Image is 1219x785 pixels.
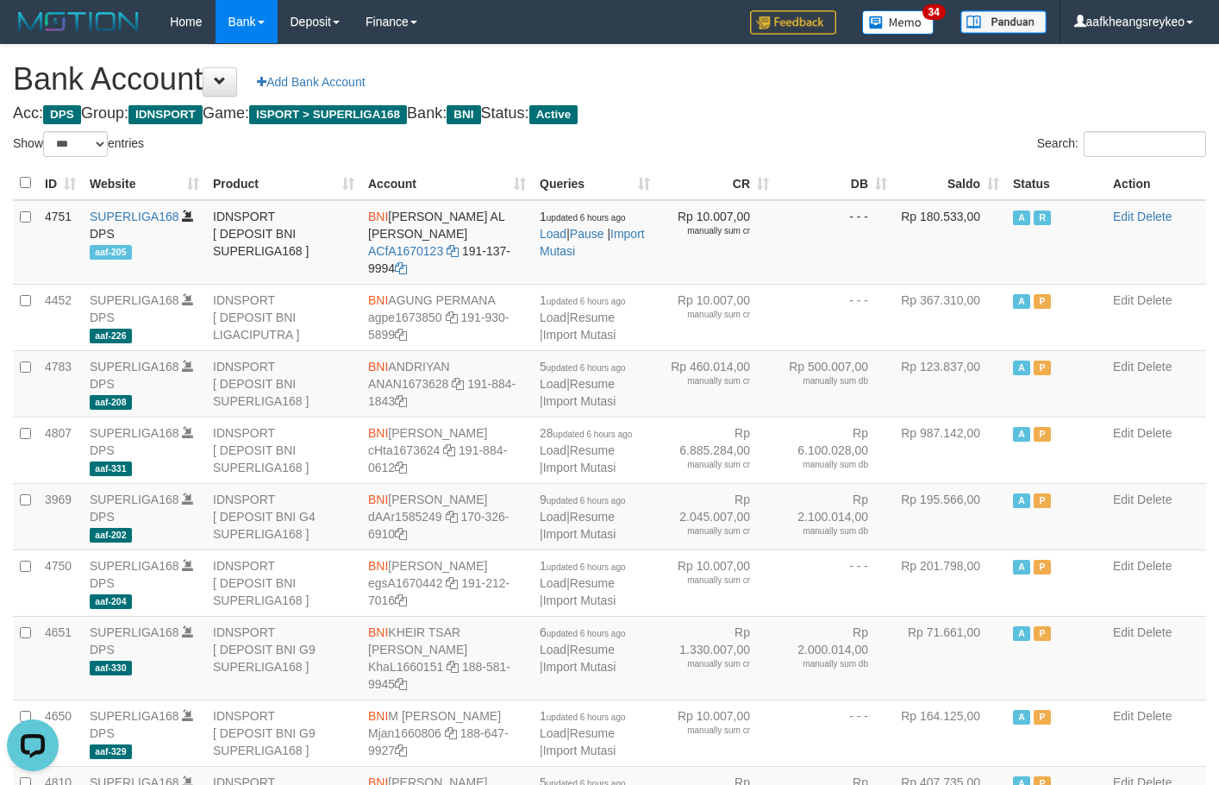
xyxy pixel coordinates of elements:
a: Load [540,227,566,241]
span: 28 [540,426,632,440]
td: - - - [776,284,894,350]
th: Saldo: activate to sort column ascending [894,166,1006,200]
td: DPS [83,417,206,483]
span: aaf-226 [90,329,132,343]
th: Queries: activate to sort column ascending [533,166,657,200]
a: Import Mutasi [543,394,616,408]
a: Delete [1137,360,1172,374]
th: Product: activate to sort column ascending [206,166,361,200]
a: dAAr1585249 [368,510,442,524]
span: BNI [368,426,388,440]
a: Add Bank Account [246,67,376,97]
a: SUPERLIGA168 [90,426,179,440]
select: Showentries [43,131,108,157]
span: 1 [540,559,626,573]
span: Active [1013,427,1030,442]
a: Copy 1918841843 to clipboard [395,394,407,408]
span: BNI [368,709,388,723]
td: IDNSPORT [ DEPOSIT BNI G4 SUPERLIGA168 ] [206,483,361,549]
span: Paused [1034,493,1051,508]
span: | | [540,360,626,408]
a: Copy 1919305899 to clipboard [395,328,407,342]
td: Rp 164.125,00 [894,700,1006,766]
td: Rp 2.100.014,00 [776,483,894,549]
a: Import Mutasi [543,660,616,674]
a: Copy agpe1673850 to clipboard [446,311,458,324]
span: Paused [1034,560,1051,575]
td: Rp 180.533,00 [894,200,1006,285]
td: IDNSPORT [ DEPOSIT BNI SUPERLIGA168 ] [206,417,361,483]
a: SUPERLIGA168 [90,210,179,223]
span: 9 [540,493,626,506]
a: Import Mutasi [543,744,616,757]
a: SUPERLIGA168 [90,493,179,506]
a: SUPERLIGA168 [90,709,179,723]
td: M [PERSON_NAME] 188-647-9927 [361,700,533,766]
a: SUPERLIGA168 [90,360,179,374]
th: CR: activate to sort column ascending [657,166,776,200]
a: Edit [1113,559,1134,573]
a: cHta1673624 [368,443,440,457]
span: aaf-208 [90,395,132,410]
a: Load [540,643,566,656]
span: updated 6 hours ago [547,363,626,373]
a: Load [540,576,566,590]
span: | | [540,493,626,541]
a: Import Mutasi [543,461,616,474]
div: manually sum cr [664,225,750,237]
td: AGUNG PERMANA 191-930-5899 [361,284,533,350]
a: Edit [1113,426,1134,440]
span: updated 6 hours ago [547,562,626,572]
a: SUPERLIGA168 [90,559,179,573]
td: 3969 [38,483,83,549]
div: manually sum cr [664,525,750,537]
div: manually sum cr [664,459,750,471]
td: Rp 460.014,00 [657,350,776,417]
label: Show entries [13,131,144,157]
span: aaf-329 [90,744,132,759]
span: BNI [368,625,388,639]
td: IDNSPORT [ DEPOSIT BNI G9 SUPERLIGA168 ] [206,700,361,766]
td: DPS [83,350,206,417]
span: BNI [368,360,388,374]
div: manually sum db [783,658,868,670]
a: Load [540,510,566,524]
div: manually sum cr [664,375,750,387]
td: 4807 [38,417,83,483]
a: Copy cHta1673624 to clipboard [443,443,455,457]
div: manually sum cr [664,575,750,587]
td: - - - [776,549,894,616]
span: aaf-204 [90,594,132,609]
a: KhaL1660151 [368,660,443,674]
span: BNI [368,210,388,223]
td: IDNSPORT [ DEPOSIT BNI LIGACIPUTRA ] [206,284,361,350]
span: 1 [540,293,626,307]
td: Rp 987.142,00 [894,417,1006,483]
h1: Bank Account [13,62,1206,97]
button: Open LiveChat chat widget [7,7,59,59]
a: Copy KhaL1660151 to clipboard [447,660,459,674]
a: Edit [1113,293,1134,307]
span: updated 6 hours ago [547,213,626,223]
a: Copy 1885819945 to clipboard [395,677,407,691]
a: Copy 1703266910 to clipboard [395,527,407,541]
a: Copy ANAN1673628 to clipboard [452,377,464,391]
td: Rp 195.566,00 [894,483,1006,549]
td: Rp 500.007,00 [776,350,894,417]
th: Website: activate to sort column ascending [83,166,206,200]
a: Edit [1113,625,1134,639]
a: Copy Mjan1660806 to clipboard [445,726,457,740]
span: updated 6 hours ago [547,629,626,638]
th: ID: activate to sort column ascending [38,166,83,200]
a: Edit [1113,493,1134,506]
td: Rp 123.837,00 [894,350,1006,417]
td: 4651 [38,616,83,700]
span: 1 [540,210,626,223]
td: DPS [83,616,206,700]
a: Delete [1137,210,1172,223]
td: Rp 201.798,00 [894,549,1006,616]
span: BNI [368,559,388,573]
span: 5 [540,360,626,374]
span: updated 6 hours ago [553,430,633,439]
td: IDNSPORT [ DEPOSIT BNI G9 SUPERLIGA168 ] [206,616,361,700]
